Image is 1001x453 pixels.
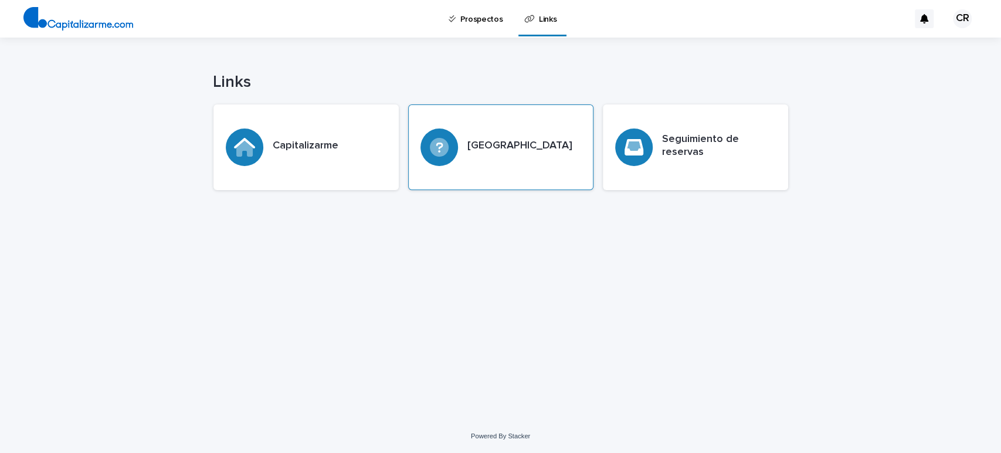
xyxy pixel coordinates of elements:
[273,140,338,153] h3: Capitalizarme
[213,73,788,93] h1: Links
[471,432,530,440] a: Powered By Stacker
[408,104,593,190] a: [GEOGRAPHIC_DATA]
[23,7,133,31] img: 4arMvv9wSvmHTHbXwTim
[213,104,399,190] a: Capitalizarme
[662,133,776,158] h3: Seguimiento de reservas
[603,104,788,190] a: Seguimiento de reservas
[467,140,572,153] h3: [GEOGRAPHIC_DATA]
[953,9,972,28] div: CR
